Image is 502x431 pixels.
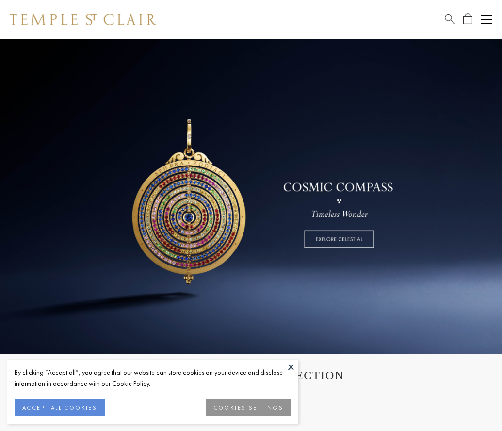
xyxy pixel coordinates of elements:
button: Open navigation [481,14,492,25]
div: By clicking “Accept all”, you agree that our website can store cookies on your device and disclos... [15,367,291,389]
button: ACCEPT ALL COOKIES [15,399,105,416]
a: Search [445,13,455,25]
button: COOKIES SETTINGS [206,399,291,416]
a: Open Shopping Bag [463,13,472,25]
img: Temple St. Clair [10,14,156,25]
